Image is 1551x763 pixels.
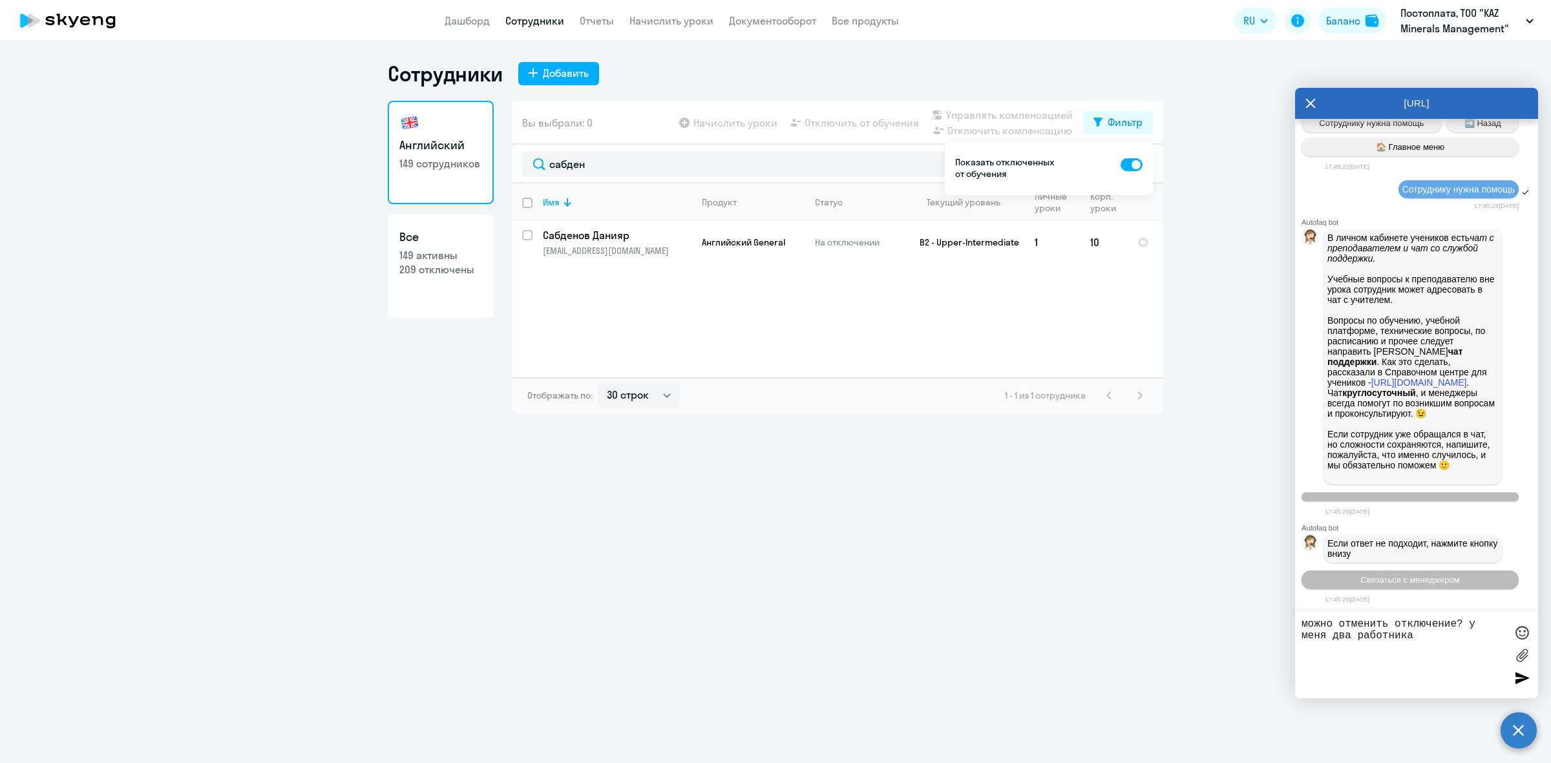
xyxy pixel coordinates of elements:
[388,61,503,87] h1: Сотрудники
[914,196,1024,208] div: Текущий уровень
[1243,13,1255,28] span: RU
[702,196,804,208] div: Продукт
[1035,191,1071,214] div: Личные уроки
[543,245,691,256] p: [EMAIL_ADDRESS][DOMAIN_NAME]
[399,229,482,246] h3: Все
[927,196,1000,208] div: Текущий уровень
[1318,8,1386,34] button: Балансbalance
[1083,111,1153,134] button: Фильтр
[543,196,560,208] div: Имя
[1090,191,1118,214] div: Корп. уроки
[522,115,593,131] span: Вы выбрали: 0
[1326,13,1360,28] div: Баланс
[399,248,482,262] p: 149 активны
[815,196,843,208] div: Статус
[522,151,1153,177] input: Поиск по имени, email, продукту или статусу
[1366,14,1378,27] img: balance
[1400,5,1521,36] p: Постоплата, ТОО "KAZ Minerals Management"
[702,196,737,208] div: Продукт
[1402,184,1515,194] span: Сотруднику нужна помощь
[815,236,903,248] p: На отключении
[388,101,494,204] a: Английский149 сотрудников
[1360,575,1459,585] span: Связаться с менеджером
[399,262,482,277] p: 209 отключены
[1108,114,1143,130] div: Фильтр
[1024,221,1080,264] td: 1
[1302,524,1538,532] div: Autofaq bot
[1302,114,1442,132] button: Сотруднику нужна помощь
[1302,618,1506,692] textarea: можно отменить отключение? у меня два работника
[399,112,420,133] img: english
[1325,596,1369,603] time: 17:45:26[DATE]
[1327,233,1498,481] p: В личном кабинете учеников есть Учебные вопросы к преподавателю вне урока сотрудник может адресов...
[527,390,593,401] span: Отображать по:
[1319,118,1424,128] span: Сотруднику нужна помощь
[1302,535,1318,554] img: bot avatar
[1464,118,1501,128] span: ➡️ Назад
[1234,8,1277,34] button: RU
[1447,114,1519,132] button: ➡️ Назад
[543,228,691,242] a: Сабденов Данияр
[1302,138,1519,156] button: 🏠 Главное меню
[1325,508,1369,515] time: 17:45:26[DATE]
[815,196,903,208] div: Статус
[399,156,482,171] p: 149 сотрудников
[1302,570,1519,589] button: Связаться с менеджером
[1342,388,1415,398] strong: круглосуточный
[1302,229,1318,248] img: bot avatar
[1327,538,1500,559] span: Если ответ не подходит, нажмите кнопку внизу
[1090,191,1126,214] div: Корп. уроки
[1080,221,1127,264] td: 10
[1371,377,1467,388] a: [URL][DOMAIN_NAME]
[543,228,689,242] p: Сабденов Данияр
[518,62,599,85] button: Добавить
[729,14,816,27] a: Документооборот
[445,14,490,27] a: Дашборд
[1512,645,1532,665] label: Лимит 10 файлов
[505,14,564,27] a: Сотрудники
[1327,233,1497,264] em: чат с преподавателем и чат со службой поддержки.
[1474,202,1519,209] time: 17:45:25[DATE]
[702,236,785,248] span: Английский General
[543,65,589,81] div: Добавить
[388,214,494,318] a: Все149 активны209 отключены
[580,14,614,27] a: Отчеты
[1035,191,1079,214] div: Личные уроки
[832,14,899,27] a: Все продукты
[904,221,1024,264] td: B2 - Upper-Intermediate
[1302,218,1538,226] div: Autofaq bot
[399,137,482,154] h3: Английский
[1394,5,1540,36] button: Постоплата, ТОО "KAZ Minerals Management"
[955,156,1057,180] p: Показать отключенных от обучения
[1325,163,1369,170] time: 17:45:22[DATE]
[1376,142,1444,152] span: 🏠 Главное меню
[1327,346,1465,367] strong: чат поддержки
[629,14,713,27] a: Начислить уроки
[543,196,691,208] div: Имя
[1005,390,1086,401] span: 1 - 1 из 1 сотрудника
